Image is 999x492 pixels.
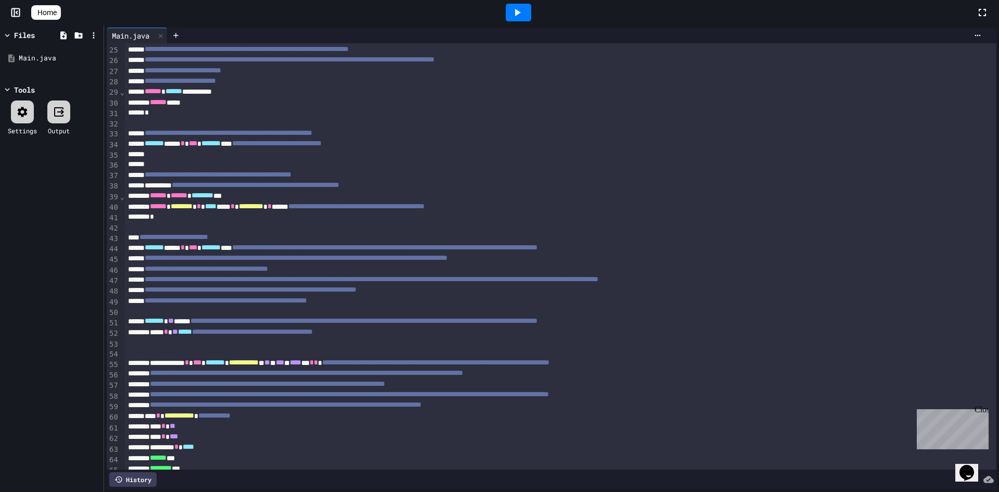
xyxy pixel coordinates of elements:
[31,5,61,20] a: Home
[107,203,120,213] div: 40
[913,405,989,449] iframe: chat widget
[107,129,120,140] div: 33
[107,402,120,412] div: 59
[107,213,120,223] div: 41
[107,349,120,360] div: 54
[109,472,157,487] div: History
[107,370,120,381] div: 56
[107,30,155,41] div: Main.java
[107,318,120,329] div: 51
[107,77,120,87] div: 28
[107,455,120,465] div: 64
[107,434,120,444] div: 62
[48,126,70,135] div: Output
[107,28,168,43] div: Main.java
[107,67,120,77] div: 27
[107,56,120,66] div: 26
[107,109,120,119] div: 31
[14,84,35,95] div: Tools
[107,381,120,391] div: 57
[107,392,120,402] div: 58
[107,87,120,98] div: 29
[107,45,120,56] div: 25
[107,181,120,192] div: 38
[37,7,57,18] span: Home
[8,126,37,135] div: Settings
[107,412,120,423] div: 60
[107,308,120,318] div: 50
[107,140,120,150] div: 34
[107,423,120,434] div: 61
[19,53,100,64] div: Main.java
[107,119,120,130] div: 32
[107,445,120,455] div: 63
[107,339,120,350] div: 53
[955,450,989,482] iframe: chat widget
[107,150,120,161] div: 35
[107,223,120,234] div: 42
[120,193,125,201] span: Fold line
[107,160,120,171] div: 36
[107,360,120,370] div: 55
[107,465,120,476] div: 65
[107,234,120,244] div: 43
[107,286,120,297] div: 48
[107,192,120,203] div: 39
[120,88,125,96] span: Fold line
[107,171,120,181] div: 37
[107,329,120,339] div: 52
[107,266,120,276] div: 46
[107,244,120,255] div: 44
[107,297,120,308] div: 49
[14,30,35,41] div: Files
[4,4,72,66] div: Chat with us now!Close
[107,255,120,265] div: 45
[107,276,120,286] div: 47
[107,98,120,109] div: 30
